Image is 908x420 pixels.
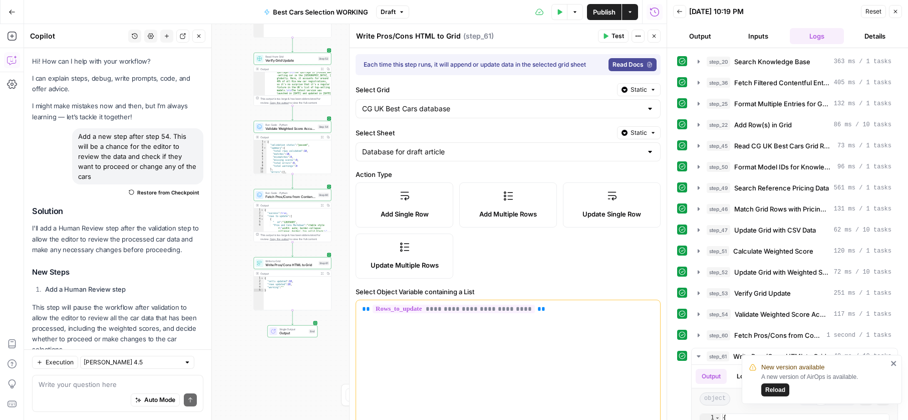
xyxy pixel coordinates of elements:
div: Read from GridVerify Grid UpdateStep 53Output Sportage?\n\nThe Sportage is [PERSON_NAME]'s best -... [254,53,332,106]
strong: Add a Human Review step [45,285,126,293]
span: step_49 [707,183,730,193]
div: Add a new step after step 54. This will be a chance for the editor to review the data and check i... [72,128,203,184]
span: 120 ms / 1 tasks [834,247,891,256]
div: 5 [254,152,266,155]
div: Copilot [30,31,125,41]
span: Read from Grid [265,55,316,59]
span: Calculate Weighted Score [733,246,813,256]
span: Execution [46,358,74,367]
span: 72 ms / 10 tasks [834,268,891,277]
button: Draft [376,6,409,19]
div: 10 [254,167,266,170]
div: 4 [254,286,264,289]
div: 6 [254,224,264,308]
span: Read CG UK Best Cars Grid Rows [734,141,833,151]
span: Write Pros/Cons HTML to Grid [265,263,317,268]
div: Run Code · PythonValidate Weighted Score AccuracyStep 54Output{ "validation_status":"passed", "su... [254,121,332,174]
button: Inputs [731,28,785,44]
span: Fetch Pros/Cons from Contentful and Generate HTML [734,330,822,340]
span: step_61 [707,351,729,361]
span: 251 ms / 1 tasks [834,289,891,298]
span: Verify Grid Update [734,288,791,298]
span: 561 ms / 1 tasks [834,183,891,192]
button: Output [696,369,727,384]
span: step_54 [707,309,731,319]
span: Add Single Row [381,209,429,219]
span: Search Knowledge Base [734,57,810,67]
div: 3 [254,146,266,149]
label: Select Grid [356,85,613,95]
div: 3 [254,215,264,218]
div: Write to GridWrite Pros/Cons HTML to GridStep 61Output{ "cells_updated":10, "rows_updated":10, "w... [254,257,332,310]
button: 120 ms / 1 tasks [692,243,897,259]
span: Auto Mode [144,395,175,404]
button: 73 ms / 1 tasks [692,138,897,154]
button: 251 ms / 1 tasks [692,285,897,301]
div: A new version of AirOps is available. [761,372,887,396]
span: step_52 [707,267,730,277]
div: Output [260,203,318,207]
span: Reload [765,385,785,394]
span: Restore from Checkpoint [137,188,199,196]
span: Format Model IDs for Knowledge Base Lookup [734,162,833,172]
div: 5 [254,289,264,292]
span: Test [612,32,624,41]
button: 86 ms / 10 tasks [692,117,897,133]
div: 8 [254,161,266,164]
p: I might make mistakes now and then, but I’m always learning — let’s tackle it together! [32,101,203,122]
div: 4 [254,149,266,152]
button: 363 ms / 1 tasks [692,54,897,70]
button: 117 ms / 1 tasks [692,306,897,322]
span: 73 ms / 1 tasks [837,141,891,150]
span: Match Grid Rows with Pricing Data [734,204,830,214]
input: CG UK Best Cars database [362,104,642,114]
span: Validate Weighted Score Accuracy [265,126,316,131]
button: Logs [790,28,844,44]
span: Format Multiple Entries for Grid [734,99,830,109]
button: Output [673,28,727,44]
button: 72 ms / 10 tasks [692,264,897,280]
span: 117 ms / 1 tasks [834,310,891,319]
button: Reload [761,383,789,396]
button: 132 ms / 1 tasks [692,96,897,112]
span: 1 second / 1 tasks [826,331,891,340]
span: step_60 [707,330,730,340]
span: step_51 [707,246,729,256]
div: Single OutputOutputEnd [254,325,332,337]
h2: Solution [32,206,203,216]
span: 405 ms / 1 tasks [834,78,891,87]
div: This output is too large & has been abbreviated for review. to view the full content. [260,97,329,105]
span: Copy the output [270,101,289,104]
span: Validate Weighted Score Accuracy [735,309,830,319]
div: Step 53 [318,57,329,61]
span: 363 ms / 1 tasks [834,57,891,66]
div: Step 54 [318,125,330,129]
button: Execution [32,356,78,369]
div: 1 [254,277,264,280]
span: step_36 [707,78,730,88]
span: New version available [761,362,824,372]
span: Fetch Filtered Contentful Entries [734,78,830,88]
span: Write to Grid [265,259,317,263]
div: 9 [254,164,266,167]
div: This output is too large & has been abbreviated for review. to view the full content. [260,233,329,241]
span: Draft [381,8,396,17]
span: 96 ms / 1 tasks [837,162,891,171]
span: step_25 [707,99,730,109]
span: 49 ms / 10 tasks [834,352,891,361]
span: ( step_61 ) [463,31,494,41]
input: Claude Sonnet 4.5 [84,357,180,367]
span: Toggle code folding, rows 3 through 10 [263,146,266,149]
button: 561 ms / 1 tasks [692,180,897,196]
h3: New Steps [32,266,203,279]
div: 6 [254,155,266,158]
div: 3 [254,283,264,286]
span: Reset [865,7,881,16]
span: Update Grid with Weighted Scores [734,267,830,277]
span: Output [279,331,307,336]
span: Add Multiple Rows [479,209,537,219]
label: Action Type [356,169,661,179]
span: step_46 [707,204,730,214]
div: Step 60 [318,193,329,197]
span: Search Reference Pricing Data [734,183,829,193]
